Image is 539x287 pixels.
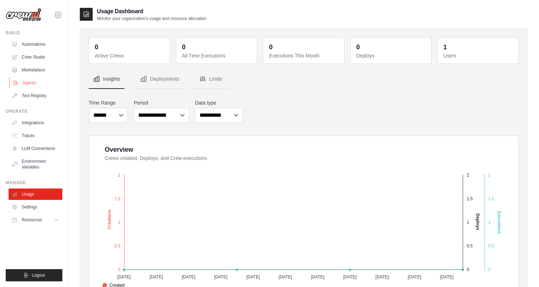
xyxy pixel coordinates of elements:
tspan: [DATE] [343,274,357,279]
h2: Usage Dashboard [97,7,206,16]
nav: Tabs [89,70,519,89]
text: Creations [107,209,112,229]
div: Manage [6,180,62,186]
tspan: [DATE] [408,274,421,279]
tspan: [DATE] [117,274,131,279]
p: Monitor your organization's usage and resource allocation [97,16,206,21]
button: Logout [6,269,62,281]
tspan: [DATE] [214,274,228,279]
dt: Executions This Month [269,52,340,59]
tspan: [DATE] [182,274,195,279]
div: Operate [6,109,62,114]
div: 1 [443,42,447,52]
tspan: 1.5 [488,196,494,201]
tspan: 1.5 [467,196,473,201]
div: Build [6,30,62,36]
img: Logo [6,8,41,22]
span: Logout [32,272,45,278]
label: Data type [195,99,243,106]
dt: Deploys [356,52,427,59]
tspan: 2 [467,172,469,177]
a: Agents [9,77,63,89]
a: Integrations [9,117,62,129]
label: Period [134,99,189,106]
tspan: 1 [467,220,469,225]
tspan: 0 [467,267,469,272]
tspan: [DATE] [440,274,454,279]
tspan: [DATE] [150,274,163,279]
button: Deployments [136,70,183,89]
tspan: [DATE] [311,274,325,279]
a: Marketplace [9,64,62,76]
tspan: [DATE] [246,274,260,279]
div: 0 [182,42,186,52]
label: Time Range [89,99,128,106]
div: 0 [356,42,360,52]
dt: All Time Executions [182,52,253,59]
tspan: 1 [118,220,120,225]
a: Automations [9,39,62,50]
a: LLM Connections [9,143,62,154]
tspan: 2 [488,172,491,177]
tspan: [DATE] [279,274,292,279]
tspan: 0.5 [114,243,120,248]
tspan: 2 [118,172,120,177]
span: Resources [22,217,42,223]
text: Deploys [475,213,480,230]
tspan: 1.5 [114,196,120,201]
dt: Crews created, Deploys, and Crew executions [105,155,510,162]
a: Traces [9,130,62,141]
tspan: 0.5 [467,243,473,248]
div: 0 [269,42,273,52]
a: Usage [9,188,62,200]
a: Tool Registry [9,90,62,101]
dt: Users [443,52,514,59]
tspan: 1 [488,220,491,225]
text: Executions [497,211,502,234]
a: Crew Studio [9,51,62,63]
a: Environment Variables [9,156,62,173]
button: Limits [195,70,227,89]
div: 0 [95,42,98,52]
button: Resources [9,214,62,226]
tspan: 0.5 [488,243,494,248]
dt: Active Crews [95,52,166,59]
tspan: [DATE] [375,274,389,279]
button: Insights [89,70,124,89]
tspan: 0 [118,267,120,272]
tspan: 0 [488,267,491,272]
div: Overview [105,145,133,155]
a: Settings [9,201,62,213]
